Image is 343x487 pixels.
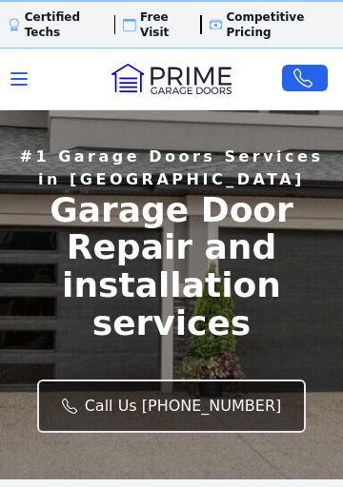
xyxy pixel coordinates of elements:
img: Logo [111,64,232,94]
p: Free Visit [140,10,192,40]
span: Garage Door Repair and installation services [15,191,328,341]
p: Certified Techs [25,10,107,40]
p: #1 Garage Doors Services in [GEOGRAPHIC_DATA] [15,146,328,191]
p: Competitive Pricing [226,10,335,40]
a: Call Us [PHONE_NUMBER] [37,380,307,433]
